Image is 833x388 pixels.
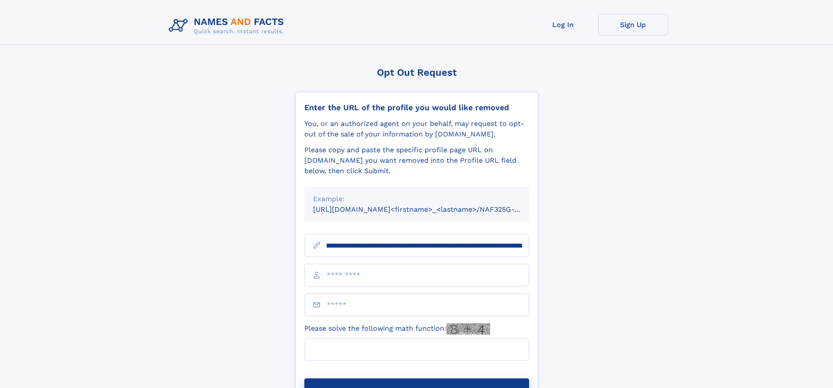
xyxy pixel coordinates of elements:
[304,323,490,335] label: Please solve the following math function:
[598,14,668,35] a: Sign Up
[304,145,529,176] div: Please copy and paste the specific profile page URL on [DOMAIN_NAME] you want removed into the Pr...
[313,194,520,204] div: Example:
[304,119,529,140] div: You, or an authorized agent on your behalf, may request to opt-out of the sale of your informatio...
[528,14,598,35] a: Log In
[165,14,291,38] img: Logo Names and Facts
[295,67,538,78] div: Opt Out Request
[304,103,529,112] div: Enter the URL of the profile you would like removed
[313,205,546,213] small: [URL][DOMAIN_NAME]<firstname>_<lastname>/NAF325G-xxxxxxxx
